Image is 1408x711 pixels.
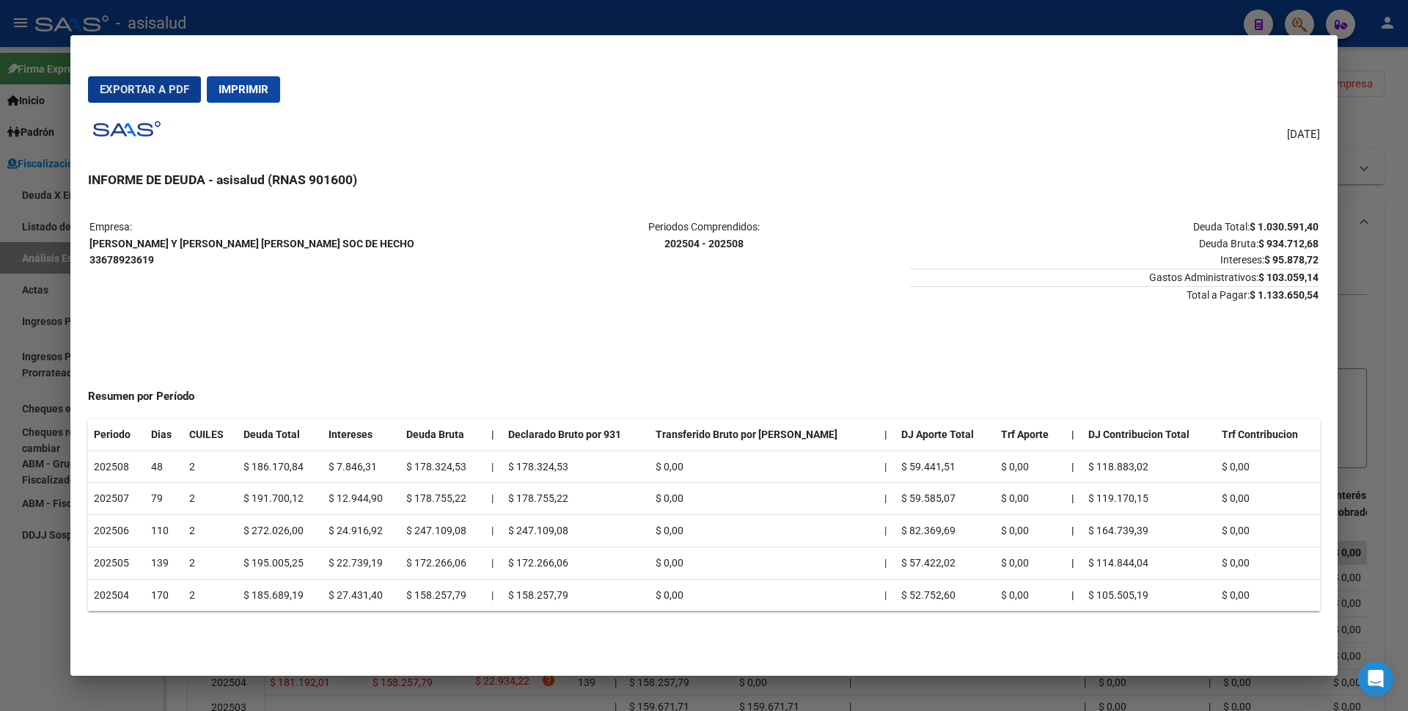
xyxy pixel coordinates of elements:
th: | [879,419,896,451]
th: CUILES [183,419,238,451]
td: $ 0,00 [995,451,1066,483]
th: Intereses [323,419,400,451]
td: $ 158.257,79 [400,579,485,611]
th: Deuda Bruta [400,419,485,451]
th: | [485,419,503,451]
td: $ 172.266,06 [502,547,650,579]
strong: $ 103.059,14 [1258,271,1319,283]
th: | [1066,483,1083,515]
td: | [485,451,503,483]
span: [DATE] [1287,126,1320,143]
h3: INFORME DE DEUDA - asisalud (RNAS 901600) [88,170,1320,189]
button: Exportar a PDF [88,76,201,103]
td: 2 [183,483,238,515]
td: 202504 [88,579,145,611]
th: DJ Aporte Total [895,419,995,451]
td: $ 272.026,00 [238,515,323,547]
td: $ 0,00 [1216,547,1320,579]
th: Dias [145,419,183,451]
td: $ 82.369,69 [895,515,995,547]
th: | [1066,419,1083,451]
td: | [485,547,503,579]
th: Transferido Bruto por [PERSON_NAME] [650,419,879,451]
td: | [879,483,896,515]
strong: $ 1.133.650,54 [1250,289,1319,301]
td: $ 158.257,79 [502,579,650,611]
td: | [485,483,503,515]
p: Deuda Total: Deuda Bruta: Intereses: [910,219,1319,269]
td: $ 7.846,31 [323,451,400,483]
span: Total a Pagar: [910,286,1319,301]
span: Exportar a PDF [100,83,189,96]
td: 110 [145,515,183,547]
button: Imprimir [207,76,280,103]
td: $ 178.324,53 [502,451,650,483]
td: $ 0,00 [650,451,879,483]
td: $ 0,00 [650,547,879,579]
th: DJ Contribucion Total [1082,419,1216,451]
th: Periodo [88,419,145,451]
td: $ 0,00 [995,515,1066,547]
td: $ 186.170,84 [238,451,323,483]
td: | [879,579,896,611]
td: 139 [145,547,183,579]
td: $ 247.109,08 [502,515,650,547]
td: 2 [183,515,238,547]
td: $ 12.944,90 [323,483,400,515]
td: 202507 [88,483,145,515]
td: 48 [145,451,183,483]
th: Trf Aporte [995,419,1066,451]
td: $ 57.422,02 [895,547,995,579]
td: $ 0,00 [650,483,879,515]
td: 2 [183,579,238,611]
td: $ 178.755,22 [502,483,650,515]
th: Declarado Bruto por 931 [502,419,650,451]
td: 2 [183,451,238,483]
td: | [879,547,896,579]
td: $ 0,00 [1216,515,1320,547]
th: | [1066,547,1083,579]
td: $ 195.005,25 [238,547,323,579]
td: 202506 [88,515,145,547]
td: $ 0,00 [995,483,1066,515]
td: $ 172.266,06 [400,547,485,579]
h4: Resumen por Período [88,388,1320,405]
td: 79 [145,483,183,515]
strong: $ 934.712,68 [1258,238,1319,249]
span: Imprimir [219,83,268,96]
strong: $ 1.030.591,40 [1250,221,1319,233]
td: 2 [183,547,238,579]
td: $ 105.505,19 [1082,579,1216,611]
p: Periodos Comprendidos: [499,219,908,252]
td: $ 191.700,12 [238,483,323,515]
th: | [1066,579,1083,611]
th: Trf Contribucion [1216,419,1320,451]
td: $ 118.883,02 [1082,451,1216,483]
td: $ 59.441,51 [895,451,995,483]
td: $ 52.752,60 [895,579,995,611]
td: $ 178.324,53 [400,451,485,483]
td: | [485,515,503,547]
td: 202505 [88,547,145,579]
td: $ 0,00 [650,515,879,547]
th: | [1066,451,1083,483]
strong: [PERSON_NAME] Y [PERSON_NAME] [PERSON_NAME] SOC DE HECHO 33678923619 [89,238,414,266]
strong: $ 95.878,72 [1264,254,1319,266]
td: $ 164.739,39 [1082,515,1216,547]
td: $ 178.755,22 [400,483,485,515]
td: $ 59.585,07 [895,483,995,515]
td: 202508 [88,451,145,483]
td: $ 119.170,15 [1082,483,1216,515]
td: $ 22.739,19 [323,547,400,579]
td: | [879,451,896,483]
td: $ 247.109,08 [400,515,485,547]
p: Empresa: [89,219,498,269]
td: $ 24.916,92 [323,515,400,547]
td: $ 185.689,19 [238,579,323,611]
td: $ 0,00 [1216,483,1320,515]
td: $ 114.844,04 [1082,547,1216,579]
td: | [485,579,503,611]
td: 170 [145,579,183,611]
td: $ 0,00 [995,579,1066,611]
td: $ 0,00 [995,547,1066,579]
